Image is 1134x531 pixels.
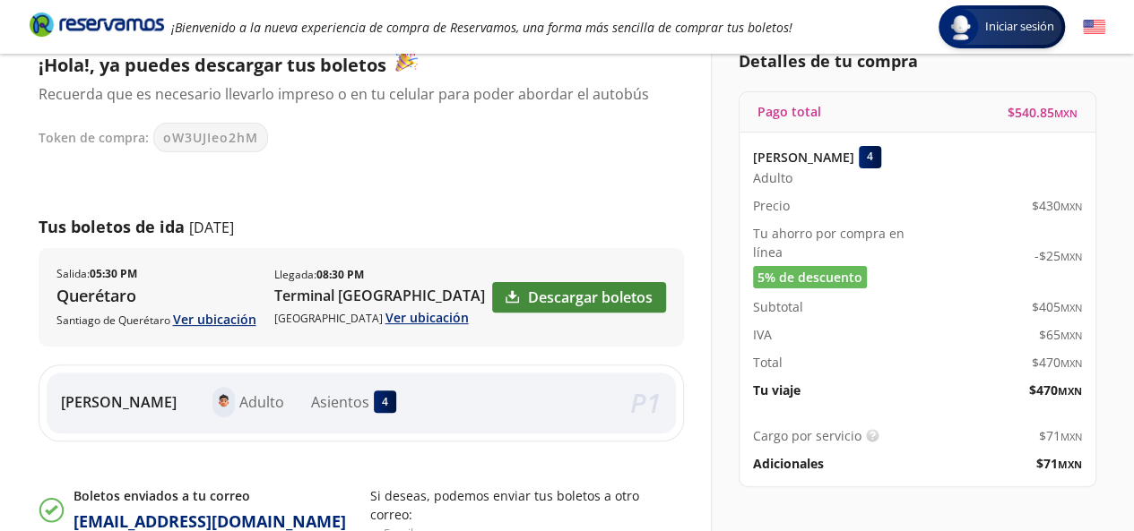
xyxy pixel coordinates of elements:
p: Tu viaje [753,381,801,399]
span: Iniciar sesión [978,18,1061,36]
a: Brand Logo [30,11,164,43]
b: 08:30 PM [316,267,364,282]
p: Subtotal [753,297,803,316]
p: Pago total [757,102,821,121]
span: $ 540.85 [1008,103,1078,122]
span: $ 470 [1032,353,1082,372]
span: 5% de descuento [757,268,862,287]
p: Si deseas, podemos enviar tus boletos a otro correo: [370,486,684,524]
a: Descargar boletos [492,282,666,313]
p: Tu ahorro por compra en línea [753,224,918,261]
p: [DATE] [189,217,234,238]
p: Adicionales [753,454,824,473]
small: MXN [1058,458,1082,471]
small: MXN [1060,200,1082,213]
a: Ver ubicación [385,309,469,326]
a: Ver ubicación [173,311,256,328]
p: Detalles de tu compra [739,49,1096,73]
span: $ 71 [1039,426,1082,445]
p: Terminal [GEOGRAPHIC_DATA] [274,285,485,306]
p: ¡Hola!, ya puedes descargar tus boletos [39,49,666,79]
small: MXN [1054,107,1078,120]
p: Boletos enviados a tu correo [74,486,346,505]
button: English [1083,16,1105,39]
p: [PERSON_NAME] [61,391,177,413]
p: Santiago de Querétaro [56,310,256,329]
span: $ 71 [1036,454,1082,473]
small: MXN [1060,250,1082,263]
p: Querétaro [56,284,256,308]
p: IVA [753,325,772,344]
span: -$ 25 [1034,246,1082,265]
div: 4 [859,146,881,168]
span: oW3UJIeo2hM [163,128,258,147]
small: MXN [1058,384,1082,398]
small: MXN [1060,356,1082,370]
span: $ 65 [1039,325,1082,344]
div: 4 [374,390,396,413]
span: $ 405 [1032,297,1082,316]
p: Asientos [311,391,369,413]
p: Llegada : [274,267,364,283]
p: Token de compra: [39,128,149,147]
p: Salida : [56,266,137,282]
p: Adulto [239,391,284,413]
p: [PERSON_NAME] [753,148,854,167]
small: MXN [1060,430,1082,443]
span: Adulto [753,168,792,187]
p: Total [753,353,783,372]
p: Cargo por servicio [753,426,861,445]
span: $ 470 [1029,381,1082,399]
p: Recuerda que es necesario llevarlo impreso o en tu celular para poder abordar el autobús [39,83,666,105]
p: Tus boletos de ida [39,215,185,239]
small: MXN [1060,329,1082,342]
i: Brand Logo [30,11,164,38]
p: Precio [753,196,790,215]
p: [GEOGRAPHIC_DATA] [274,308,485,327]
em: P 1 [630,384,662,421]
em: ¡Bienvenido a la nueva experiencia de compra de Reservamos, una forma más sencilla de comprar tus... [171,19,792,36]
b: 05:30 PM [90,266,137,281]
span: $ 430 [1032,196,1082,215]
small: MXN [1060,301,1082,314]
